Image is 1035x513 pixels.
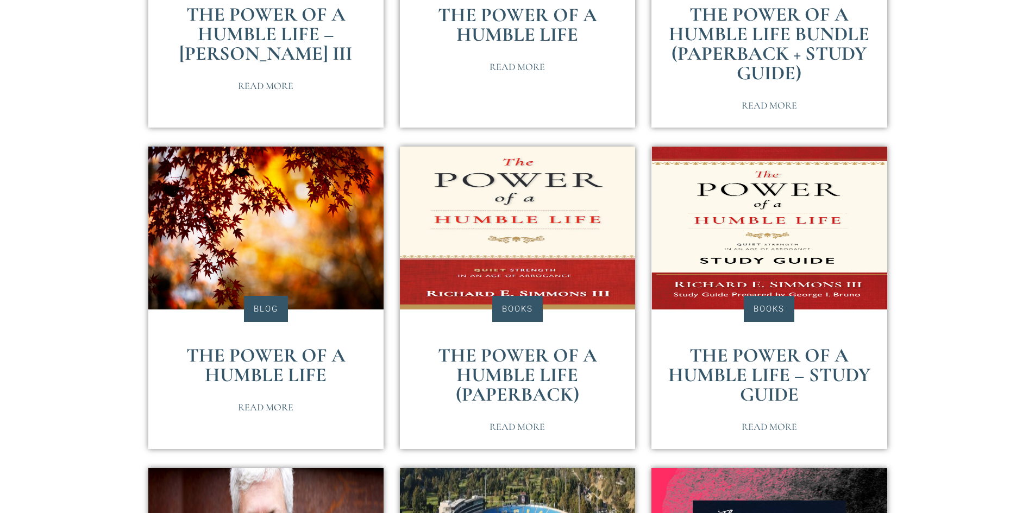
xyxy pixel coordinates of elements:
a: The Power of A Humble Life (Paperback) [438,344,597,406]
a: The Power of a Humble Life – [PERSON_NAME] III [179,3,352,65]
a: The Power of A Humble Life – Study Guide [668,344,870,406]
a: The Power of A Humble Life Bundle (Paperback + Study Guide) [669,3,869,85]
span: Read More [490,422,545,432]
span: Read More [742,100,797,110]
a: Read More [476,415,558,438]
a: Read More [729,415,810,438]
span: Read More [490,62,545,72]
a: Read More [729,94,810,117]
a: The Power of a Humble Life [186,344,346,387]
a: Read More [225,74,306,97]
span: Read More [238,402,293,412]
a: Read More [476,55,558,78]
span: Read More [742,422,797,432]
a: The Power of a Humble Life [438,3,597,46]
span: Read More [238,81,293,91]
a: Read More [225,396,306,419]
